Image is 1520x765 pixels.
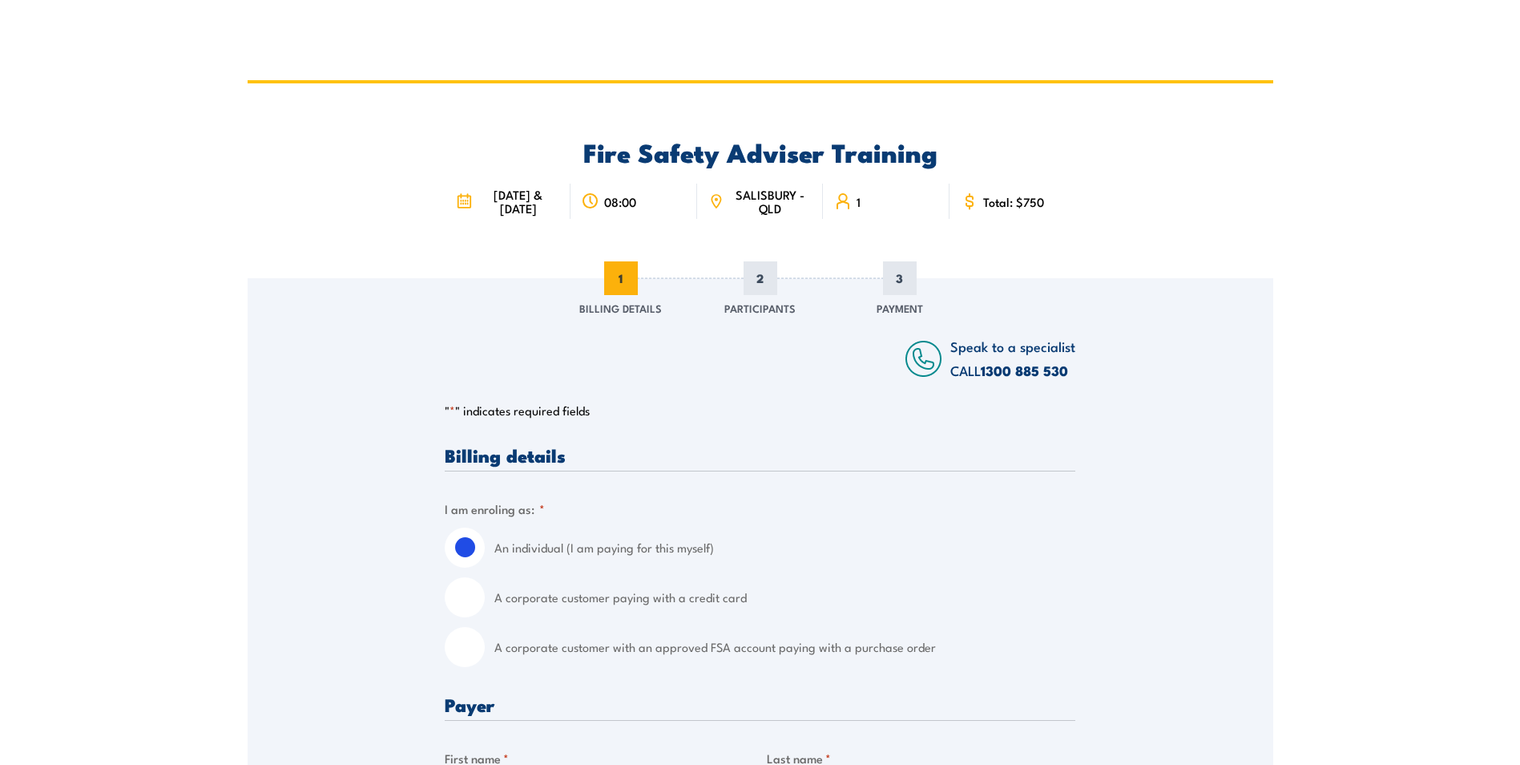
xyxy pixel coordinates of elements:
span: 1 [604,261,638,295]
h2: Fire Safety Adviser Training [445,140,1075,163]
span: 3 [883,261,917,295]
label: A corporate customer paying with a credit card [494,577,1075,617]
span: Participants [724,300,796,316]
span: Total: $750 [983,195,1044,208]
a: 1300 885 530 [981,360,1068,381]
label: An individual (I am paying for this myself) [494,528,1075,568]
span: 1 [857,195,861,208]
span: Speak to a specialist CALL [950,336,1075,380]
h3: Payer [445,695,1075,714]
span: Payment [877,300,923,316]
label: A corporate customer with an approved FSA account paying with a purchase order [494,627,1075,667]
span: [DATE] & [DATE] [477,188,559,215]
span: 2 [744,261,777,295]
p: " " indicates required fields [445,403,1075,419]
span: Billing Details [579,300,662,316]
h3: Billing details [445,446,1075,464]
span: 08:00 [604,195,636,208]
legend: I am enroling as: [445,500,545,518]
span: SALISBURY - QLD [728,188,812,215]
